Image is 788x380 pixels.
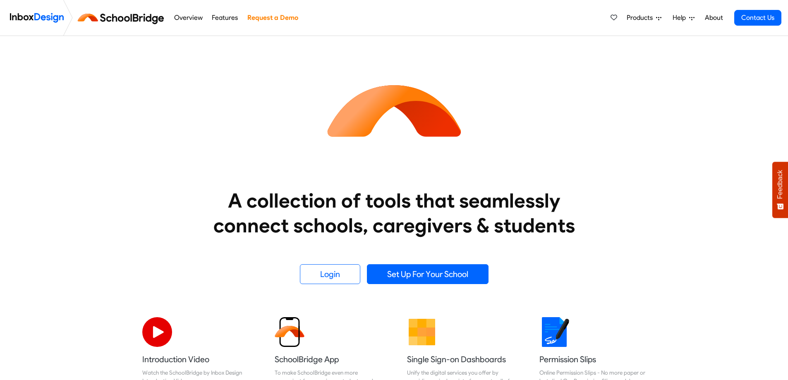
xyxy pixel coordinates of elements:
a: Contact Us [734,10,781,26]
a: Login [300,264,360,284]
a: Products [623,10,665,26]
a: Help [669,10,698,26]
button: Feedback - Show survey [772,162,788,218]
span: Feedback [776,170,784,199]
heading: A collection of tools that seamlessly connect schools, caregivers & students [198,188,591,238]
span: Help [673,13,689,23]
a: About [702,10,725,26]
h5: Permission Slips [539,354,646,365]
img: 2022_07_11_icon_video_playback.svg [142,317,172,347]
span: Products [627,13,656,23]
h5: Introduction Video [142,354,249,365]
img: 2022_01_18_icon_signature.svg [539,317,569,347]
a: Overview [172,10,205,26]
h5: SchoolBridge App [275,354,381,365]
img: icon_schoolbridge.svg [320,36,469,185]
img: 2022_01_13_icon_grid.svg [407,317,437,347]
img: 2022_01_13_icon_sb_app.svg [275,317,304,347]
img: schoolbridge logo [76,8,169,28]
a: Features [210,10,240,26]
a: Set Up For Your School [367,264,489,284]
h5: Single Sign-on Dashboards [407,354,514,365]
a: Request a Demo [245,10,300,26]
